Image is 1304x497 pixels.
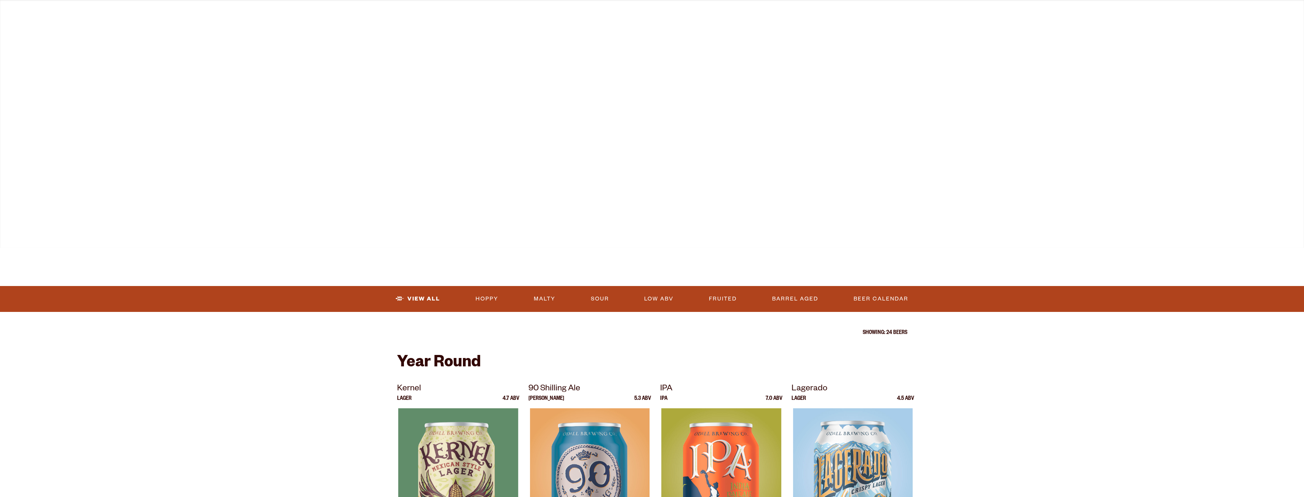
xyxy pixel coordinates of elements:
[397,330,907,336] p: Showing: 24 Beers
[503,396,519,408] p: 4.7 ABV
[855,10,903,16] span: Beer Finder
[530,10,551,16] span: Gear
[704,10,748,16] span: Our Story
[851,290,911,308] a: Beer Calendar
[385,5,414,22] a: Beer
[525,5,556,22] a: Gear
[699,5,753,22] a: Our Story
[634,396,651,408] p: 5.3 ABV
[531,290,559,308] a: Malty
[641,290,677,308] a: Low ABV
[444,5,495,22] a: Taprooms
[397,355,907,373] h2: Year Round
[769,290,821,308] a: Barrel Aged
[787,10,816,16] span: Impact
[528,382,651,396] p: 90 Shilling Ale
[897,396,914,408] p: 4.5 ABV
[647,5,675,22] a: Odell Home
[472,290,501,308] a: Hoppy
[850,5,908,22] a: Beer Finder
[528,396,564,408] p: [PERSON_NAME]
[588,290,612,308] a: Sour
[390,10,409,16] span: Beer
[660,396,667,408] p: IPA
[782,5,820,22] a: Impact
[660,382,783,396] p: IPA
[397,382,520,396] p: Kernel
[706,290,740,308] a: Fruited
[591,10,621,16] span: Winery
[397,396,412,408] p: Lager
[792,396,806,408] p: Lager
[448,10,490,16] span: Taprooms
[792,382,914,396] p: Lagerado
[586,5,626,22] a: Winery
[766,396,782,408] p: 7.0 ABV
[393,290,443,308] a: View All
